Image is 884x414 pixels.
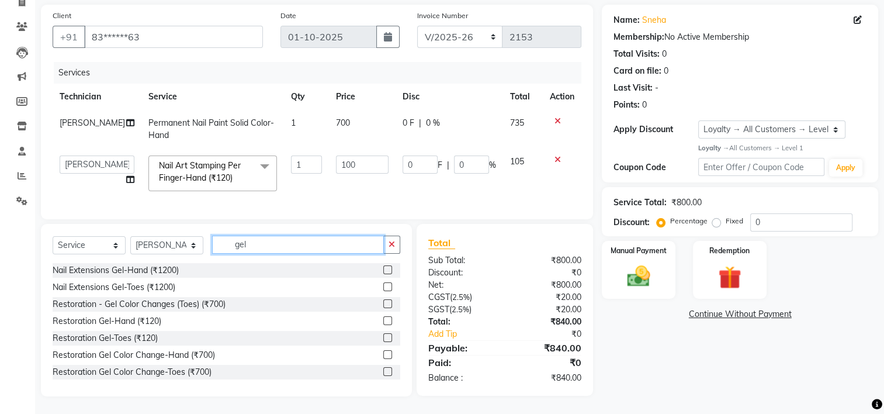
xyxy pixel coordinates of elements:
[505,279,590,291] div: ₹800.00
[489,159,496,171] span: %
[420,254,505,267] div: Sub Total:
[60,118,125,128] span: [PERSON_NAME]
[426,117,440,129] span: 0 %
[620,263,657,290] img: _cash.svg
[604,308,876,320] a: Continue Without Payment
[84,26,263,48] input: Search by Name/Mobile/Email/Code
[53,26,85,48] button: +91
[284,84,329,110] th: Qty
[698,144,729,152] strong: Loyalty →
[698,158,824,176] input: Enter Offer / Coupon Code
[148,118,274,140] span: Permanent Nail Paint Solid Color-Hand
[505,356,590,370] div: ₹0
[329,84,395,110] th: Price
[671,196,702,209] div: ₹800.00
[53,349,215,361] div: Restoration Gel Color Change-Hand (₹700)
[420,341,505,355] div: Payable:
[396,84,503,110] th: Disc
[53,264,179,277] div: Nail Extensions Gel-Hand (₹1200)
[403,117,414,129] span: 0 F
[642,14,666,26] a: Sneha
[510,156,524,167] span: 105
[519,328,591,340] div: ₹0
[655,82,658,94] div: -
[428,292,450,302] span: CGST
[419,117,421,129] span: |
[428,304,449,315] span: SGST
[291,118,296,128] span: 1
[726,216,743,226] label: Fixed
[698,143,866,153] div: All Customers → Level 1
[662,48,667,60] div: 0
[53,84,141,110] th: Technician
[420,279,505,291] div: Net:
[212,236,384,254] input: Search or Scan
[420,291,505,303] div: ( )
[711,263,748,292] img: _gift.svg
[505,267,590,279] div: ₹0
[613,31,664,43] div: Membership:
[613,216,650,229] div: Discount:
[53,332,158,344] div: Restoration Gel-Toes (₹120)
[420,372,505,384] div: Balance :
[447,159,449,171] span: |
[452,292,470,302] span: 2.5%
[336,118,350,128] span: 700
[613,99,640,111] div: Points:
[417,11,468,21] label: Invoice Number
[420,356,505,370] div: Paid:
[420,316,505,328] div: Total:
[505,254,590,267] div: ₹800.00
[53,366,212,378] div: Restoration Gel Color Change-Toes (₹700)
[613,48,660,60] div: Total Visits:
[709,246,750,256] label: Redemption
[505,341,590,355] div: ₹840.00
[611,246,667,256] label: Manual Payment
[543,84,581,110] th: Action
[505,291,590,303] div: ₹20.00
[503,84,543,110] th: Total
[420,328,519,340] a: Add Tip
[510,118,524,128] span: 735
[505,372,590,384] div: ₹840.00
[664,65,668,77] div: 0
[53,315,161,327] div: Restoration Gel-Hand (₹120)
[505,316,590,328] div: ₹840.00
[53,298,226,310] div: Restoration - Gel Color Changes (Toes) (₹700)
[829,159,862,177] button: Apply
[613,65,661,77] div: Card on file:
[53,11,71,21] label: Client
[54,62,590,84] div: Services
[613,123,698,136] div: Apply Discount
[642,99,647,111] div: 0
[613,196,667,209] div: Service Total:
[505,303,590,316] div: ₹20.00
[420,267,505,279] div: Discount:
[670,216,708,226] label: Percentage
[280,11,296,21] label: Date
[452,305,469,314] span: 2.5%
[613,31,866,43] div: No Active Membership
[613,161,698,174] div: Coupon Code
[233,172,238,183] a: x
[613,82,653,94] div: Last Visit:
[141,84,284,110] th: Service
[613,14,640,26] div: Name:
[420,303,505,316] div: ( )
[53,281,175,294] div: Nail Extensions Gel-Toes (₹1200)
[159,160,241,183] span: Nail Art Stamping Per Finger-Hand (₹120)
[428,237,455,249] span: Total
[438,159,442,171] span: F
